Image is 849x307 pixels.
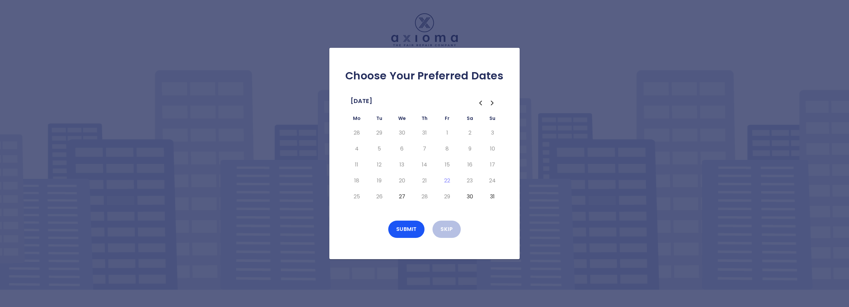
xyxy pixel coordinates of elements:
button: Saturday, August 9th, 2025 [464,144,476,154]
img: Logo [391,13,458,46]
button: Wednesday, August 20th, 2025 [396,175,408,186]
button: Saturday, August 2nd, 2025 [464,128,476,138]
button: Monday, August 18th, 2025 [351,175,363,186]
button: Sunday, August 24th, 2025 [486,175,498,186]
button: Submit [388,221,425,238]
button: Friday, August 8th, 2025 [441,144,453,154]
button: Go to the Previous Month [474,97,486,109]
button: Tuesday, August 5th, 2025 [373,144,385,154]
th: Friday [436,114,458,125]
button: Friday, August 29th, 2025 [441,191,453,202]
button: Thursday, August 21st, 2025 [419,175,430,186]
button: Today, Friday, August 22nd, 2025 [441,175,453,186]
button: Thursday, July 31st, 2025 [419,128,430,138]
button: Wednesday, July 30th, 2025 [396,128,408,138]
span: [DATE] [351,96,372,106]
button: Tuesday, August 26th, 2025 [373,191,385,202]
button: Tuesday, August 12th, 2025 [373,159,385,170]
button: Friday, August 15th, 2025 [441,159,453,170]
button: Tuesday, August 19th, 2025 [373,175,385,186]
button: Wednesday, August 6th, 2025 [396,144,408,154]
button: Monday, August 11th, 2025 [351,159,363,170]
button: Friday, August 1st, 2025 [441,128,453,138]
button: Sunday, August 31st, 2025 [486,191,498,202]
th: Saturday [458,114,481,125]
button: Thursday, August 14th, 2025 [419,159,430,170]
button: Saturday, August 30th, 2025 [464,191,476,202]
button: Go to the Next Month [486,97,498,109]
button: Sunday, August 3rd, 2025 [486,128,498,138]
button: Wednesday, August 13th, 2025 [396,159,408,170]
th: Wednesday [391,114,413,125]
button: Thursday, August 28th, 2025 [419,191,430,202]
th: Tuesday [368,114,391,125]
button: Skip [432,221,461,238]
button: Thursday, August 7th, 2025 [419,144,430,154]
button: Monday, August 4th, 2025 [351,144,363,154]
th: Thursday [413,114,436,125]
th: Sunday [481,114,504,125]
button: Tuesday, July 29th, 2025 [373,128,385,138]
button: Sunday, August 10th, 2025 [486,144,498,154]
h2: Choose Your Preferred Dates [340,69,509,82]
button: Wednesday, August 27th, 2025 [396,191,408,202]
button: Monday, August 25th, 2025 [351,191,363,202]
button: Saturday, August 23rd, 2025 [464,175,476,186]
button: Saturday, August 16th, 2025 [464,159,476,170]
button: Monday, July 28th, 2025 [351,128,363,138]
table: August 2025 [345,114,504,205]
th: Monday [345,114,368,125]
button: Sunday, August 17th, 2025 [486,159,498,170]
